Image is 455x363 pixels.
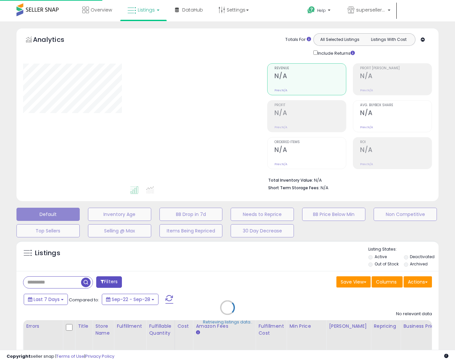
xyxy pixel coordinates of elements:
[138,7,155,13] span: Listings
[374,208,437,221] button: Non Competitive
[302,208,365,221] button: BB Price Below Min
[182,7,203,13] span: DataHub
[7,353,31,359] strong: Copyright
[360,109,432,118] h2: N/A
[268,177,313,183] b: Total Inventory Value:
[274,88,287,92] small: Prev: N/A
[268,185,320,191] b: Short Term Storage Fees:
[360,140,432,144] span: ROI
[321,185,328,191] span: N/A
[274,162,287,166] small: Prev: N/A
[360,104,432,107] span: Avg. Buybox Share
[274,140,346,144] span: Ordered Items
[88,208,151,221] button: Inventory Age
[16,224,80,237] button: Top Sellers
[360,67,432,70] span: Profit [PERSON_NAME]
[274,104,346,107] span: Profit
[315,35,364,44] button: All Selected Listings
[91,7,112,13] span: Overview
[360,162,373,166] small: Prev: N/A
[33,35,77,46] h5: Analytics
[159,224,223,237] button: Items Being Repriced
[307,6,315,14] i: Get Help
[268,176,427,184] li: N/A
[274,109,346,118] h2: N/A
[364,35,413,44] button: Listings With Cost
[274,125,287,129] small: Prev: N/A
[317,8,326,13] span: Help
[285,37,311,43] div: Totals For
[231,208,294,221] button: Needs to Reprice
[356,7,386,13] span: supersellerusa
[274,67,346,70] span: Revenue
[308,49,363,57] div: Include Returns
[360,125,373,129] small: Prev: N/A
[274,72,346,81] h2: N/A
[231,224,294,237] button: 30 Day Decrease
[203,319,252,325] div: Retrieving listings data..
[7,353,114,360] div: seller snap | |
[159,208,223,221] button: BB Drop in 7d
[274,146,346,155] h2: N/A
[360,146,432,155] h2: N/A
[360,88,373,92] small: Prev: N/A
[16,208,80,221] button: Default
[360,72,432,81] h2: N/A
[88,224,151,237] button: Selling @ Max
[302,1,337,21] a: Help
